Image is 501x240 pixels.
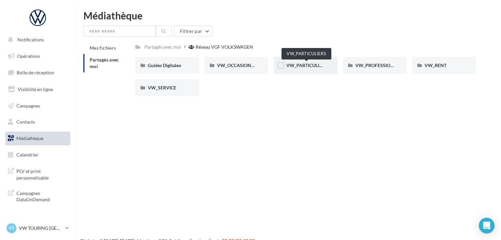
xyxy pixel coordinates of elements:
[196,44,253,50] div: Réseau VGF VOLKSWAGEN
[4,132,72,145] a: Médiathèque
[355,62,405,68] span: VW_PROFESSIONNELS
[4,115,72,129] a: Contacts
[286,62,327,68] span: VW_PARTICULIERS
[16,152,38,157] span: Calendrier
[9,225,14,231] span: VT
[17,70,54,75] span: Boîte de réception
[16,103,40,108] span: Campagnes
[479,218,494,233] div: Open Intercom Messenger
[174,26,213,37] button: Filtrer par
[144,44,181,50] div: Partagés avec moi
[4,99,72,113] a: Campagnes
[148,62,181,68] span: Guides Digitaleo
[4,49,72,63] a: Opérations
[18,86,53,92] span: Visibilité en ligne
[4,164,72,183] a: PLV et print personnalisable
[4,186,72,205] a: Campagnes DataOnDemand
[5,222,70,234] a: VT VW TOURING [GEOGRAPHIC_DATA]
[16,119,35,125] span: Contacts
[217,62,281,68] span: VW_OCCASIONS_GARANTIES
[4,148,72,162] a: Calendrier
[83,11,493,20] div: Médiathèque
[17,37,44,42] span: Notifications
[148,85,176,90] span: VW_SERVICE
[281,48,331,60] div: VW_PARTICULIERS
[90,57,119,69] span: Partagés avec moi
[16,135,43,141] span: Médiathèque
[4,83,72,96] a: Visibilité en ligne
[425,62,447,68] span: VW_RENT
[16,167,68,181] span: PLV et print personnalisable
[4,33,69,47] button: Notifications
[4,65,72,80] a: Boîte de réception
[90,45,116,51] span: Mes fichiers
[17,53,40,59] span: Opérations
[19,225,63,231] p: VW TOURING [GEOGRAPHIC_DATA]
[16,189,68,203] span: Campagnes DataOnDemand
